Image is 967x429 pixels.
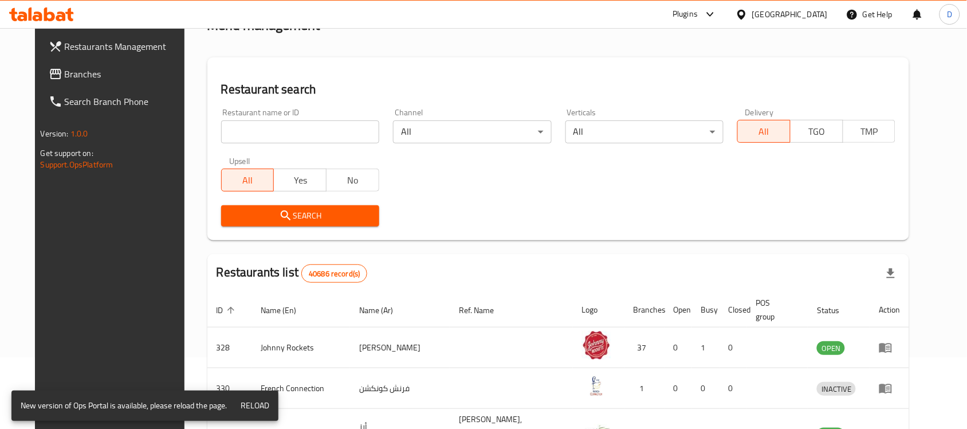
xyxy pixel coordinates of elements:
[752,8,828,21] div: [GEOGRAPHIC_DATA]
[65,67,187,81] span: Branches
[737,120,791,143] button: All
[692,327,720,368] td: 1
[573,292,624,327] th: Logo
[40,88,196,115] a: Search Branch Phone
[241,399,269,413] span: Reload
[359,303,408,317] span: Name (Ar)
[41,126,69,141] span: Version:
[261,303,312,317] span: Name (En)
[720,368,747,409] td: 0
[21,394,227,418] div: New version of Ops Portal is available, please reload the page.
[331,172,375,189] span: No
[459,303,509,317] span: Ref. Name
[843,120,896,143] button: TMP
[40,33,196,60] a: Restaurants Management
[252,368,351,409] td: French Connection
[350,368,450,409] td: فرنش كونكشن
[790,120,843,143] button: TGO
[65,40,187,53] span: Restaurants Management
[742,123,786,140] span: All
[879,341,900,354] div: Menu
[221,120,379,143] input: Search for restaurant name or ID..
[817,342,845,355] span: OPEN
[720,292,747,327] th: Closed
[207,368,252,409] td: 330
[692,368,720,409] td: 0
[207,327,252,368] td: 328
[326,169,379,192] button: No
[273,169,327,192] button: Yes
[217,264,368,283] h2: Restaurants list
[302,268,367,279] span: 40686 record(s)
[817,383,856,396] span: INACTIVE
[624,327,665,368] td: 37
[229,157,250,165] label: Upsell
[393,120,551,143] div: All
[565,120,724,143] div: All
[221,81,896,98] h2: Restaurant search
[226,172,270,189] span: All
[795,123,839,140] span: TGO
[41,157,113,172] a: Support.OpsPlatform
[624,292,665,327] th: Branches
[665,327,692,368] td: 0
[624,368,665,409] td: 1
[278,172,322,189] span: Yes
[665,292,692,327] th: Open
[817,303,854,317] span: Status
[817,341,845,355] div: OPEN
[756,296,795,323] span: POS group
[230,209,370,223] span: Search
[879,381,900,395] div: Menu
[217,303,238,317] span: ID
[947,8,952,21] span: D
[692,292,720,327] th: Busy
[41,146,93,161] span: Get support on:
[848,123,891,140] span: TMP
[301,264,367,283] div: Total records count
[221,169,274,192] button: All
[221,205,379,227] button: Search
[65,95,187,108] span: Search Branch Phone
[70,126,88,141] span: 1.0.0
[236,395,274,416] button: Reload
[720,327,747,368] td: 0
[350,327,450,368] td: [PERSON_NAME]
[877,260,905,287] div: Export file
[665,368,692,409] td: 0
[745,108,774,116] label: Delivery
[673,7,698,21] div: Plugins
[870,292,909,327] th: Action
[582,372,611,400] img: French Connection
[207,16,320,34] h2: Menu management
[582,331,611,360] img: Johnny Rockets
[252,327,351,368] td: Johnny Rockets
[40,60,196,88] a: Branches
